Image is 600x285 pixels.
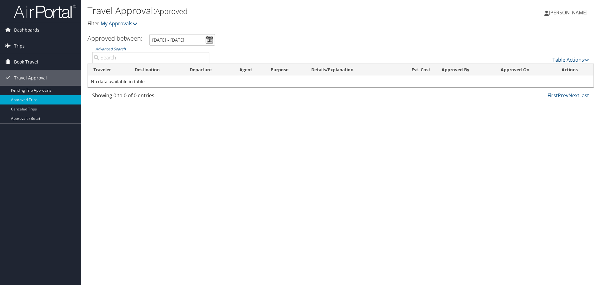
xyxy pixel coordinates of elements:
th: Details/Explanation [306,64,394,76]
a: Advanced Search [95,46,126,52]
a: Table Actions [552,56,589,63]
span: Book Travel [14,54,38,70]
th: Departure: activate to sort column ascending [184,64,234,76]
h1: Travel Approval: [87,4,425,17]
span: Travel Approval [14,70,47,86]
th: Actions [556,64,593,76]
th: Purpose [265,64,306,76]
th: Traveler: activate to sort column ascending [88,64,129,76]
th: Approved By: activate to sort column ascending [436,64,495,76]
img: airportal-logo.png [14,4,76,19]
a: Last [579,92,589,99]
td: No data available in table [88,76,593,87]
small: Approved [155,6,187,16]
span: Trips [14,38,25,54]
th: Est. Cost: activate to sort column ascending [394,64,436,76]
div: Showing 0 to 0 of 0 entries [92,92,209,102]
span: [PERSON_NAME] [549,9,587,16]
a: Next [568,92,579,99]
a: Prev [558,92,568,99]
a: My Approvals [101,20,137,27]
input: Advanced Search [92,52,209,63]
a: First [547,92,558,99]
th: Approved On: activate to sort column ascending [495,64,556,76]
th: Agent [234,64,265,76]
input: [DATE] - [DATE] [149,34,215,46]
th: Destination: activate to sort column ascending [129,64,184,76]
h3: Approved between: [87,34,142,43]
a: [PERSON_NAME] [544,3,594,22]
span: Dashboards [14,22,39,38]
p: Filter: [87,20,425,28]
